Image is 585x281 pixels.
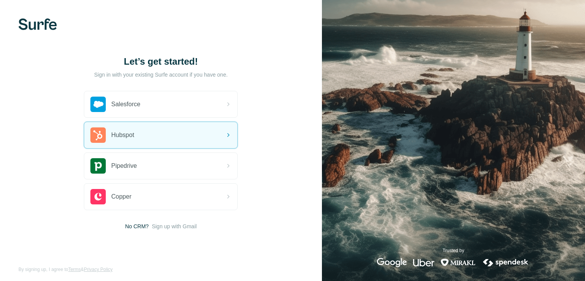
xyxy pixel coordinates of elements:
[152,222,197,230] button: Sign up with Gmail
[90,158,106,174] img: pipedrive's logo
[443,247,464,254] p: Trusted by
[84,267,113,272] a: Privacy Policy
[18,18,57,30] img: Surfe's logo
[111,161,137,171] span: Pipedrive
[440,258,476,267] img: mirakl's logo
[68,267,81,272] a: Terms
[111,100,140,109] span: Salesforce
[18,266,113,273] span: By signing up, I agree to &
[90,127,106,143] img: hubspot's logo
[90,97,106,112] img: salesforce's logo
[84,55,238,68] h1: Let’s get started!
[377,258,407,267] img: google's logo
[90,189,106,204] img: copper's logo
[111,192,131,201] span: Copper
[125,222,148,230] span: No CRM?
[482,258,530,267] img: spendesk's logo
[94,71,228,79] p: Sign in with your existing Surfe account if you have one.
[111,130,134,140] span: Hubspot
[413,258,434,267] img: uber's logo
